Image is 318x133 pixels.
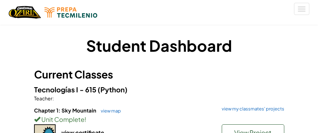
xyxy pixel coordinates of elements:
img: Home [9,5,41,19]
h3: Current Classes [34,67,284,82]
span: Chapter 1: Sky Mountain [34,107,97,114]
img: Tecmilenio logo [44,7,97,18]
span: Teacher [34,95,52,101]
a: view map [97,108,121,114]
span: : [52,95,54,101]
span: (Python) [98,85,128,94]
span: Unit Complete [40,115,84,123]
h1: Student Dashboard [34,35,284,56]
a: Ozaria by CodeCombat logo [9,5,41,19]
span: ! [84,115,86,123]
span: Tecnologías I - 615 [34,85,98,94]
a: view my classmates' projects [218,107,284,111]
